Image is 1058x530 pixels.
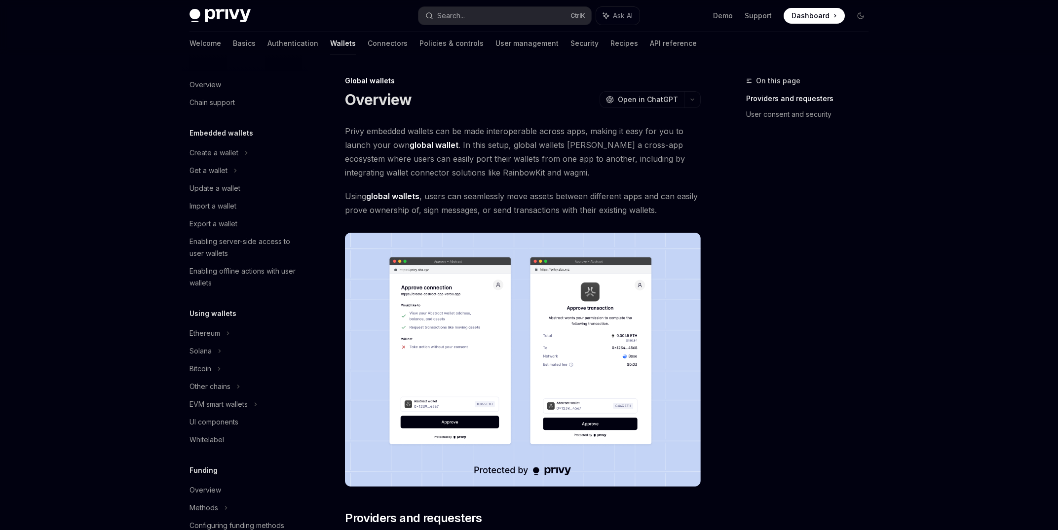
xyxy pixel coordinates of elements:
[189,416,238,428] div: UI components
[182,76,308,94] a: Overview
[182,431,308,449] a: Whitelabel
[345,233,701,487] img: images/Crossapp.png
[189,345,212,357] div: Solana
[182,197,308,215] a: Import a wallet
[189,236,302,259] div: Enabling server-side access to user wallets
[756,75,800,87] span: On this page
[267,32,318,55] a: Authentication
[189,79,221,91] div: Overview
[618,95,678,105] span: Open in ChatGPT
[182,262,308,292] a: Enabling offline actions with user wallets
[745,11,772,21] a: Support
[189,484,221,496] div: Overview
[189,265,302,289] div: Enabling offline actions with user wallets
[610,32,638,55] a: Recipes
[330,32,356,55] a: Wallets
[189,464,218,476] h5: Funding
[189,182,240,194] div: Update a wallet
[189,127,253,139] h5: Embedded wallets
[189,398,248,410] div: EVM smart wallets
[182,413,308,431] a: UI components
[418,7,591,25] button: Search...CtrlK
[189,200,236,212] div: Import a wallet
[792,11,830,21] span: Dashboard
[600,91,684,108] button: Open in ChatGPT
[189,9,251,23] img: dark logo
[713,11,733,21] a: Demo
[368,32,408,55] a: Connectors
[650,32,697,55] a: API reference
[570,32,599,55] a: Security
[345,189,701,217] span: Using , users can seamlessly move assets between different apps and can easily prove ownership of...
[182,481,308,499] a: Overview
[495,32,559,55] a: User management
[410,140,458,150] strong: global wallet
[189,97,235,108] div: Chain support
[784,8,845,24] a: Dashboard
[345,91,412,108] h1: Overview
[437,10,465,22] div: Search...
[182,179,308,197] a: Update a wallet
[189,32,221,55] a: Welcome
[853,8,869,24] button: Toggle dark mode
[189,434,224,446] div: Whitelabel
[182,215,308,233] a: Export a wallet
[189,381,230,392] div: Other chains
[366,191,419,201] strong: global wallets
[189,218,237,230] div: Export a wallet
[189,363,211,375] div: Bitcoin
[182,94,308,111] a: Chain support
[345,510,482,526] span: Providers and requesters
[189,308,236,319] h5: Using wallets
[189,165,227,177] div: Get a wallet
[189,502,218,514] div: Methods
[570,12,585,20] span: Ctrl K
[233,32,256,55] a: Basics
[746,106,876,122] a: User consent and security
[182,233,308,262] a: Enabling server-side access to user wallets
[345,76,701,86] div: Global wallets
[189,147,238,159] div: Create a wallet
[419,32,484,55] a: Policies & controls
[596,7,640,25] button: Ask AI
[345,124,701,179] span: Privy embedded wallets can be made interoperable across apps, making it easy for you to launch yo...
[746,91,876,106] a: Providers and requesters
[613,11,633,21] span: Ask AI
[189,327,220,339] div: Ethereum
